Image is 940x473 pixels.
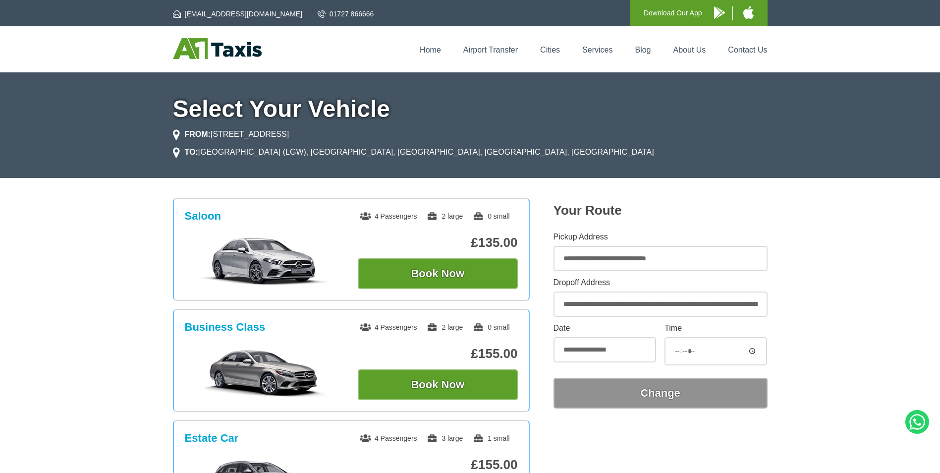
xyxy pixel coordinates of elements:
span: 2 large [427,212,463,220]
img: A1 Taxis Android App [714,6,725,19]
span: 4 Passengers [360,323,417,331]
p: Download Our App [644,7,702,19]
img: A1 Taxis iPhone App [743,6,754,19]
li: [STREET_ADDRESS] [173,128,289,140]
span: 4 Passengers [360,434,417,442]
strong: TO: [185,148,198,156]
li: [GEOGRAPHIC_DATA] (LGW), [GEOGRAPHIC_DATA], [GEOGRAPHIC_DATA], [GEOGRAPHIC_DATA], [GEOGRAPHIC_DATA] [173,146,654,158]
img: Business Class [190,348,339,397]
span: 2 large [427,323,463,331]
label: Pickup Address [553,233,768,241]
label: Date [553,324,656,332]
a: Blog [635,46,651,54]
span: 4 Passengers [360,212,417,220]
a: Cities [540,46,560,54]
h3: Saloon [185,210,221,223]
h3: Business Class [185,321,266,334]
p: £155.00 [358,457,518,473]
button: Book Now [358,369,518,400]
span: 3 large [427,434,463,442]
h3: Estate Car [185,432,239,445]
a: [EMAIL_ADDRESS][DOMAIN_NAME] [173,9,302,19]
h2: Your Route [553,203,768,218]
a: Airport Transfer [463,46,518,54]
span: 0 small [473,212,509,220]
button: Change [553,378,768,409]
span: 0 small [473,323,509,331]
button: Book Now [358,258,518,289]
label: Time [664,324,767,332]
p: £135.00 [358,235,518,250]
img: A1 Taxis St Albans LTD [173,38,262,59]
a: Contact Us [728,46,767,54]
a: Home [420,46,441,54]
label: Dropoff Address [553,279,768,287]
a: About Us [673,46,706,54]
p: £155.00 [358,346,518,361]
a: 01727 866666 [318,9,374,19]
img: Saloon [190,236,339,286]
strong: FROM: [185,130,211,138]
h1: Select Your Vehicle [173,97,768,121]
a: Services [582,46,612,54]
span: 1 small [473,434,509,442]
